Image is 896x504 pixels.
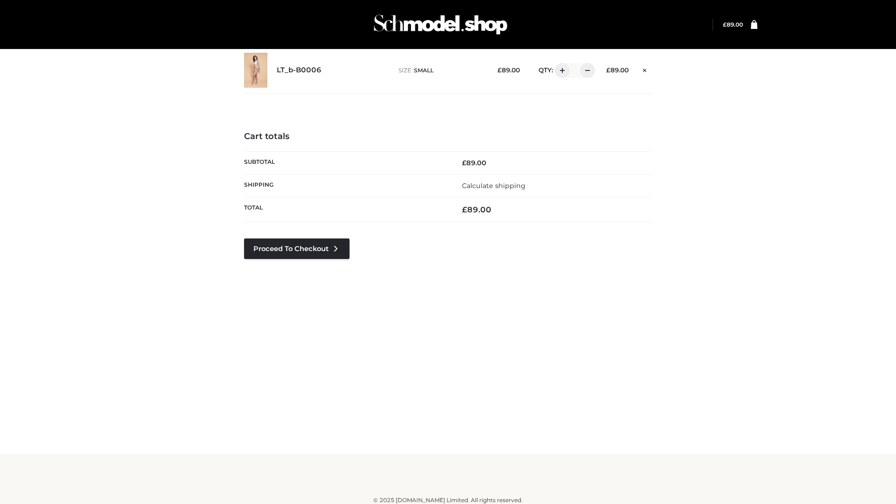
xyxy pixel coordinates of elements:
bdi: 89.00 [497,66,520,74]
th: Shipping [244,174,448,197]
bdi: 89.00 [723,21,743,28]
span: £ [606,66,610,74]
a: Remove this item [638,63,652,75]
th: Total [244,197,448,222]
a: Proceed to Checkout [244,238,350,259]
span: £ [723,21,727,28]
span: SMALL [414,67,434,74]
div: QTY: [529,63,592,78]
h4: Cart totals [244,132,652,142]
img: Schmodel Admin 964 [371,6,511,43]
span: £ [462,159,466,167]
bdi: 89.00 [462,205,491,214]
bdi: 89.00 [462,159,486,167]
bdi: 89.00 [606,66,629,74]
span: £ [462,205,467,214]
a: LT_b-B0006 [277,66,322,75]
th: Subtotal [244,151,448,174]
p: size : [399,66,483,75]
a: Calculate shipping [462,182,525,190]
span: £ [497,66,502,74]
a: £89.00 [723,21,743,28]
